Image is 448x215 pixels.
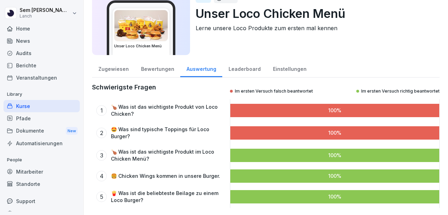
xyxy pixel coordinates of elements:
a: Kurse [3,100,80,112]
div: 1 [96,105,107,116]
p: 🍟 Was ist die beliebteste Beilage zu einem Loco Burger? [111,190,222,204]
a: Audits [3,47,80,59]
a: Automatisierungen [3,137,80,149]
a: Standorte [3,178,80,190]
p: Sem [PERSON_NAME] [20,7,71,13]
p: Unser Loco Chicken Menü [196,5,434,22]
div: New [66,127,78,135]
p: Lerne unsere Loco Produkte zum ersten mal kennen [196,24,434,32]
div: Support [3,195,80,207]
p: 🍔 Chicken Wings kommen in unsere Burger. [111,173,220,180]
a: Auswertung [180,59,222,77]
a: Pfade [3,112,80,125]
p: 🤩 Was sind typische Toppings für Loco Burger? [111,126,222,140]
h3: Unser Loco Chicken Menü [114,43,168,49]
a: Leaderboard [222,59,267,77]
a: Berichte [3,59,80,72]
p: 🍗 Was ist das wichtigste Produkt von Loco Chicken? [111,103,222,117]
a: Mitarbeiter [3,166,80,178]
p: Lanch [20,14,71,19]
a: Bewertungen [135,59,180,77]
p: Im ersten Versuch falsch beantwortet [235,88,313,94]
a: Zugewiesen [92,59,135,77]
p: People [3,154,80,166]
div: 2 [96,128,107,138]
a: News [3,35,80,47]
div: 4 [96,171,107,181]
p: 🍗 Was ist das wichtigste Produkt im Loco Chicken Menü? [111,148,222,162]
p: Library [3,89,80,100]
a: Home [3,22,80,35]
p: Im ersten Versuch richtig beantwortet [361,88,440,94]
img: c67ig4vc8dbdrjns2s7fmr16.png [114,10,168,41]
a: DokumenteNew [3,125,80,137]
div: 3 [96,150,107,161]
div: Dokumente [3,125,80,137]
h2: Schwierigste Fragen [92,83,156,92]
a: Einstellungen [267,59,313,77]
a: Veranstaltungen [3,72,80,84]
div: 5 [96,192,107,202]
